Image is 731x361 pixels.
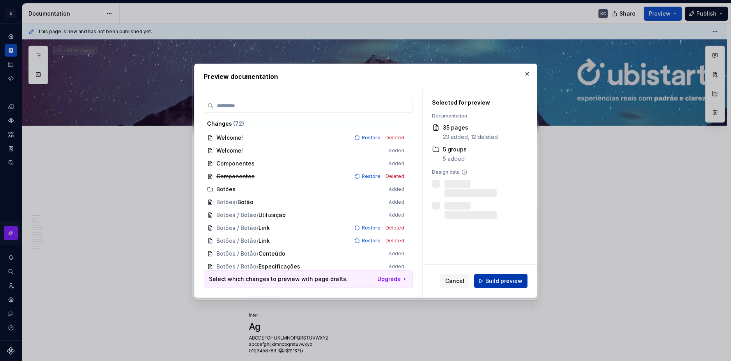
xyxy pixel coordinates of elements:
button: Cancel [440,274,469,288]
div: Documentation [432,113,519,119]
div: 35 pages [443,124,498,132]
p: Select which changes to preview with page drafts. [209,275,348,283]
span: Restore [362,135,381,141]
button: Restore [352,224,384,232]
button: Restore [352,134,384,142]
span: Restore [362,173,381,180]
div: Design data [432,169,519,175]
button: Build preview [474,274,527,288]
button: Restore [352,172,384,180]
span: Restore [362,238,381,244]
div: 5 added [443,155,467,163]
button: Restore [352,237,384,245]
h2: Preview documentation [204,72,527,81]
span: Restore [362,225,381,231]
button: Upgrade [377,275,408,283]
span: ( 72 ) [233,120,244,127]
div: 23 added, 12 deleted [443,133,498,141]
div: Changes [207,120,404,128]
div: Selected for preview [432,99,519,107]
span: Build preview [485,277,522,285]
span: Cancel [445,277,464,285]
div: 5 groups [443,146,467,153]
